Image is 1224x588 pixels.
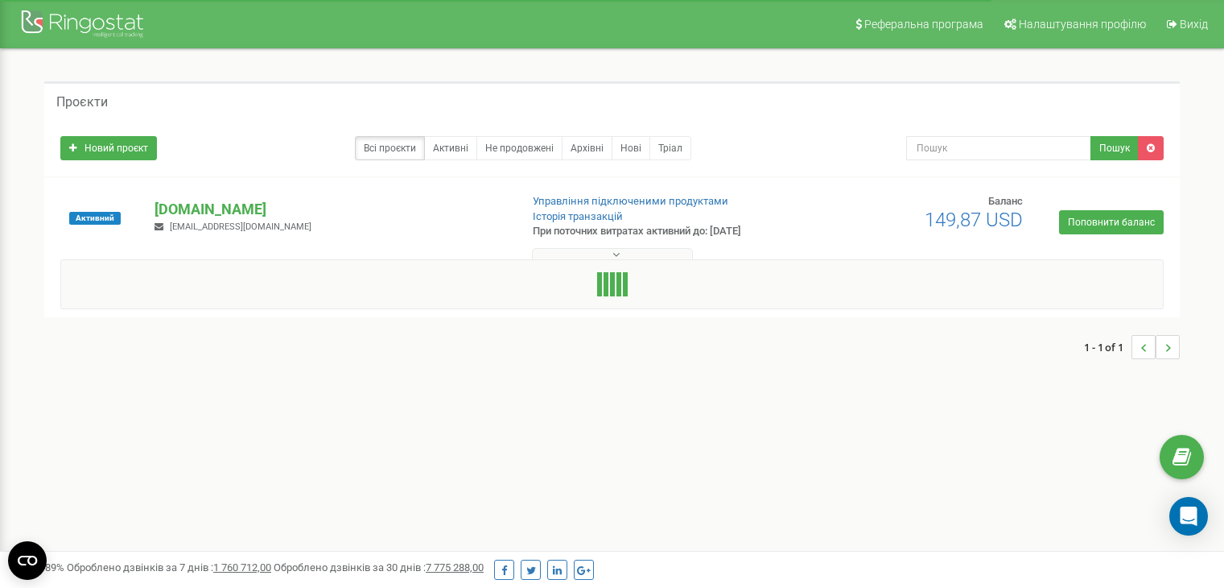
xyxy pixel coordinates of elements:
[56,95,108,110] h5: Проєкти
[925,209,1023,231] span: 149,87 USD
[60,136,157,160] a: Новий проєкт
[1180,18,1208,31] span: Вихід
[426,561,484,574] u: 7 775 288,00
[1084,319,1180,375] nav: ...
[649,136,691,160] a: Тріал
[1090,136,1139,160] button: Пошук
[1169,497,1208,536] div: Open Intercom Messenger
[155,199,506,220] p: [DOMAIN_NAME]
[1059,210,1164,234] a: Поповнити баланс
[8,541,47,580] button: Open CMP widget
[213,561,271,574] u: 1 760 712,00
[533,195,728,207] a: Управління підключеними продуктами
[906,136,1091,160] input: Пошук
[562,136,612,160] a: Архівні
[533,210,623,222] a: Історія транзакцій
[533,224,790,239] p: При поточних витратах активний до: [DATE]
[1084,335,1131,359] span: 1 - 1 of 1
[424,136,477,160] a: Активні
[67,561,271,574] span: Оброблено дзвінків за 7 днів :
[1019,18,1146,31] span: Налаштування профілю
[170,222,311,232] span: [EMAIL_ADDRESS][DOMAIN_NAME]
[274,561,484,574] span: Оброблено дзвінків за 30 днів :
[612,136,650,160] a: Нові
[864,18,983,31] span: Реферальна програма
[476,136,563,160] a: Не продовжені
[69,212,121,225] span: Активний
[988,195,1023,207] span: Баланс
[355,136,425,160] a: Всі проєкти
